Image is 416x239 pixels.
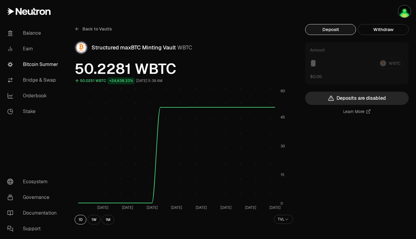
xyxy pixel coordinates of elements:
[88,215,101,225] button: 1W
[305,24,356,35] button: Deposit
[75,61,293,76] span: 50.2281 WBTC
[196,206,207,210] tspan: [DATE]
[2,190,65,205] a: Governance
[2,57,65,72] a: Bitcoin Summer
[305,92,409,105] button: Deposits are disabled
[2,205,65,221] a: Documentation
[75,24,112,34] a: Back to Vaults
[80,77,106,84] div: 50.0251 WBTC
[2,104,65,119] a: Stake
[358,24,409,35] button: Withdraw
[245,206,256,210] tspan: [DATE]
[281,115,285,120] tspan: 45
[281,201,283,206] tspan: 0
[399,5,411,17] img: lost seed phrase
[2,88,65,104] a: Orderbook
[274,215,293,224] button: TVL
[107,77,135,84] div: +24,638.33%
[343,108,371,115] a: Learn More
[102,215,114,225] button: 1M
[97,206,108,210] tspan: [DATE]
[82,26,112,32] span: Back to Vaults
[2,221,65,237] a: Support
[2,41,65,57] a: Earn
[136,77,163,84] div: [DATE] 5:39 AM
[75,215,86,225] button: 1D
[92,44,176,51] span: Structured maxBTC Minting Vault
[270,206,281,210] tspan: [DATE]
[177,44,192,51] span: WBTC
[281,89,285,93] tspan: 60
[220,206,231,210] tspan: [DATE]
[2,72,65,88] a: Bridge & Swap
[2,174,65,190] a: Ecosystem
[75,42,87,54] img: WBTC Logo
[281,172,284,177] tspan: 15
[171,206,182,210] tspan: [DATE]
[147,206,158,210] tspan: [DATE]
[2,25,65,41] a: Balance
[122,206,133,210] tspan: [DATE]
[281,144,285,149] tspan: 30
